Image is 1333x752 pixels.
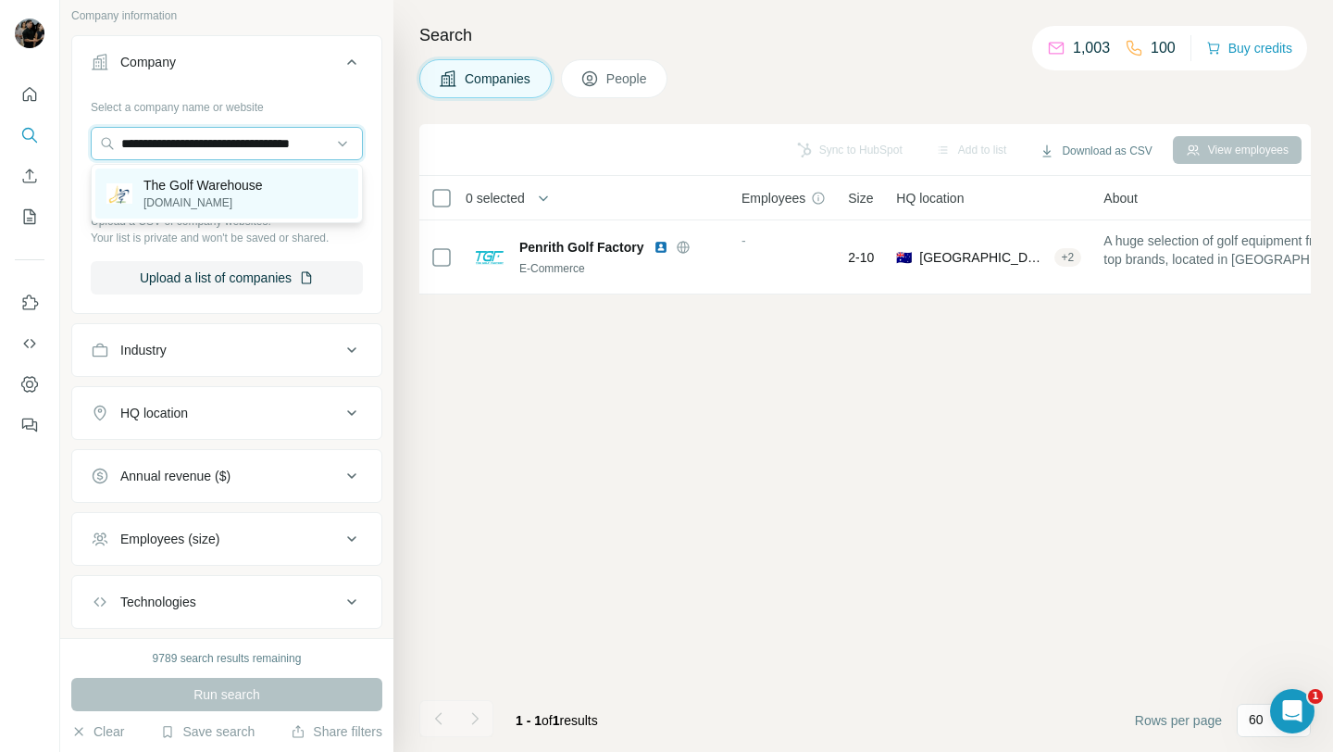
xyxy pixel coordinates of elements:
span: Rows per page [1135,711,1222,730]
button: Download as CSV [1027,137,1165,165]
button: Buy credits [1206,35,1292,61]
button: Quick start [15,78,44,111]
span: People [606,69,649,88]
div: Employees (size) [120,530,219,548]
span: results [516,713,598,728]
span: 🇦🇺 [896,248,912,267]
img: The Golf Warehouse [106,183,132,203]
button: Save search [160,722,255,741]
button: Clear [71,722,124,741]
button: Use Surfe API [15,327,44,360]
button: Employees (size) [72,517,381,561]
button: Share filters [291,722,382,741]
p: 100 [1151,37,1176,59]
p: [DOMAIN_NAME] [143,194,263,211]
span: 0 selected [466,189,525,207]
span: 1 [553,713,560,728]
span: HQ location [896,189,964,207]
div: Annual revenue ($) [120,467,230,485]
img: Logo of Penrith Golf Factory [475,243,505,272]
span: 1 - 1 [516,713,542,728]
p: The Golf Warehouse [143,176,263,194]
div: Industry [120,341,167,359]
div: E-Commerce [519,260,719,277]
button: Feedback [15,408,44,442]
span: 2-10 [848,248,874,267]
div: Select a company name or website [91,92,363,116]
p: 1,003 [1073,37,1110,59]
div: HQ location [120,404,188,422]
button: Industry [72,328,381,372]
button: Company [72,40,381,92]
button: Enrich CSV [15,159,44,193]
button: My lists [15,200,44,233]
span: Employees [741,189,805,207]
button: Upload a list of companies [91,261,363,295]
div: 9789 search results remaining [153,650,302,667]
button: Dashboard [15,368,44,401]
span: Companies [465,69,532,88]
button: Search [15,119,44,152]
p: Your list is private and won't be saved or shared. [91,230,363,246]
iframe: Intercom live chat [1270,689,1314,733]
span: - [741,233,746,248]
span: About [1103,189,1138,207]
div: Company [120,53,176,71]
span: Size [848,189,873,207]
p: 60 [1249,710,1264,729]
img: Avatar [15,19,44,48]
button: HQ location [72,391,381,435]
span: of [542,713,553,728]
div: Technologies [120,593,196,611]
img: LinkedIn logo [654,240,668,255]
span: 1 [1308,689,1323,704]
button: Annual revenue ($) [72,454,381,498]
div: + 2 [1054,249,1082,266]
p: Company information [71,7,382,24]
button: Technologies [72,580,381,624]
button: Use Surfe on LinkedIn [15,286,44,320]
h4: Search [419,22,1311,48]
span: Penrith Golf Factory [519,238,644,257]
span: [GEOGRAPHIC_DATA], [GEOGRAPHIC_DATA] [919,248,1046,267]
